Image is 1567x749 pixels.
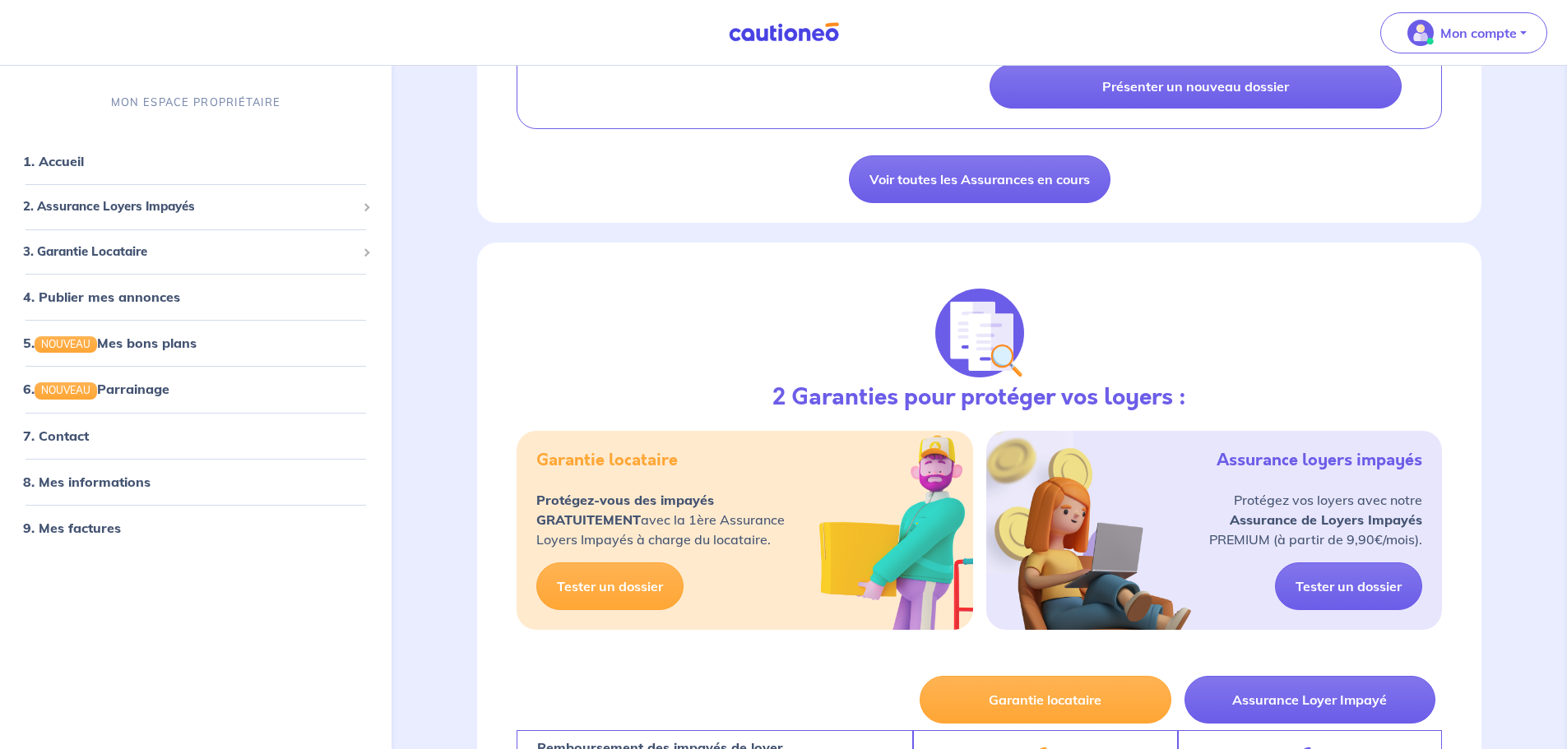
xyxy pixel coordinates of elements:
p: avec la 1ère Assurance Loyers Impayés à charge du locataire. [536,490,785,549]
a: 1. Accueil [23,153,84,169]
p: Protégez vos loyers avec notre PREMIUM (à partir de 9,90€/mois). [1209,490,1422,549]
a: Tester un dossier [536,562,684,610]
strong: Assurance de Loyers Impayés [1230,511,1422,528]
span: 3. Garantie Locataire [23,243,356,261]
a: 6.NOUVEAUParrainage [23,381,169,397]
button: Assurance Loyer Impayé [1185,676,1435,724]
a: 4. Publier mes annonces [23,289,180,305]
h5: Assurance loyers impayés [1217,451,1422,470]
div: 1. Accueil [7,145,385,178]
a: 8. Mes informations [23,474,151,490]
h5: Garantie locataire [536,451,678,470]
div: 8. Mes informations [7,465,385,498]
p: Mon compte [1440,23,1517,43]
a: Voir toutes les Assurances en cours [849,155,1110,203]
span: 2. Assurance Loyers Impayés [23,197,356,216]
img: illu_account_valid_menu.svg [1407,20,1434,46]
div: 2. Assurance Loyers Impayés [7,191,385,223]
a: Tester un dossier [1275,562,1422,610]
div: 6.NOUVEAUParrainage [7,372,385,405]
a: 7. Contact [23,428,89,444]
strong: Protégez-vous des impayés GRATUITEMENT [536,492,714,528]
img: justif-loupe [935,289,1024,377]
div: 4. Publier mes annonces [7,280,385,313]
button: illu_account_valid_menu.svgMon compte [1380,12,1547,53]
button: Garantie locataire [920,676,1171,724]
a: 5.NOUVEAUMes bons plans [23,335,197,351]
div: 7. Contact [7,419,385,452]
div: 3. Garantie Locataire [7,236,385,268]
p: Présenter un nouveau dossier [1102,78,1289,95]
a: 9. Mes factures [23,520,121,536]
p: MON ESPACE PROPRIÉTAIRE [111,95,280,110]
a: Présenter un nouveau dossier [990,64,1402,109]
div: 5.NOUVEAUMes bons plans [7,326,385,359]
div: 9. Mes factures [7,511,385,544]
img: Cautioneo [722,22,846,43]
h3: 2 Garanties pour protéger vos loyers : [772,384,1186,412]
